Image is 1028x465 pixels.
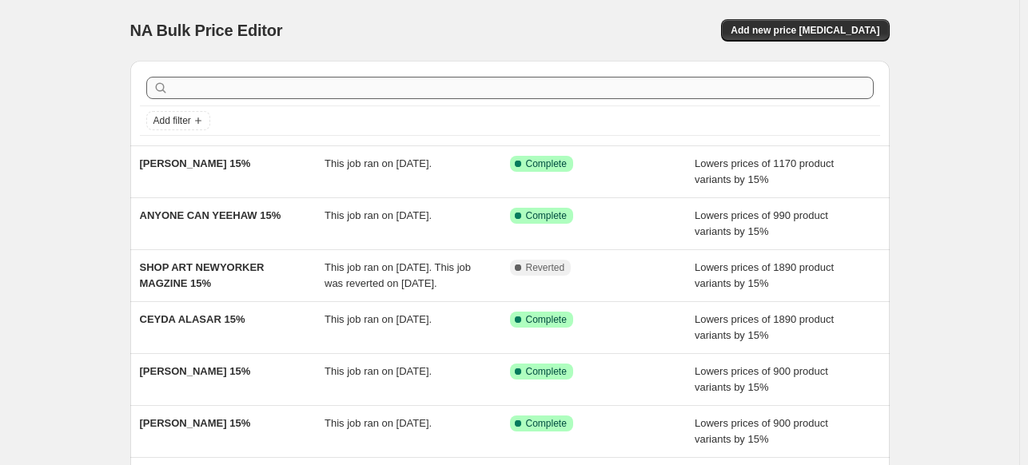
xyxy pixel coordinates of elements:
[146,111,210,130] button: Add filter
[325,209,432,221] span: This job ran on [DATE].
[731,24,879,37] span: Add new price [MEDICAL_DATA]
[325,157,432,169] span: This job ran on [DATE].
[325,261,471,289] span: This job ran on [DATE]. This job was reverted on [DATE].
[695,313,834,341] span: Lowers prices of 1890 product variants by 15%
[140,313,245,325] span: CEYDA ALASAR 15%
[325,417,432,429] span: This job ran on [DATE].
[526,417,567,430] span: Complete
[695,261,834,289] span: Lowers prices of 1890 product variants by 15%
[153,114,191,127] span: Add filter
[325,365,432,377] span: This job ran on [DATE].
[721,19,889,42] button: Add new price [MEDICAL_DATA]
[526,261,565,274] span: Reverted
[140,209,281,221] span: ANYONE CAN YEEHAW 15%
[140,261,265,289] span: SHOP ART NEWYORKER MAGZINE 15%
[140,157,251,169] span: [PERSON_NAME] 15%
[526,157,567,170] span: Complete
[695,417,828,445] span: Lowers prices of 900 product variants by 15%
[325,313,432,325] span: This job ran on [DATE].
[526,365,567,378] span: Complete
[695,157,834,185] span: Lowers prices of 1170 product variants by 15%
[695,365,828,393] span: Lowers prices of 900 product variants by 15%
[695,209,828,237] span: Lowers prices of 990 product variants by 15%
[130,22,283,39] span: NA Bulk Price Editor
[526,209,567,222] span: Complete
[140,417,251,429] span: [PERSON_NAME] 15%
[140,365,251,377] span: [PERSON_NAME] 15%
[526,313,567,326] span: Complete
